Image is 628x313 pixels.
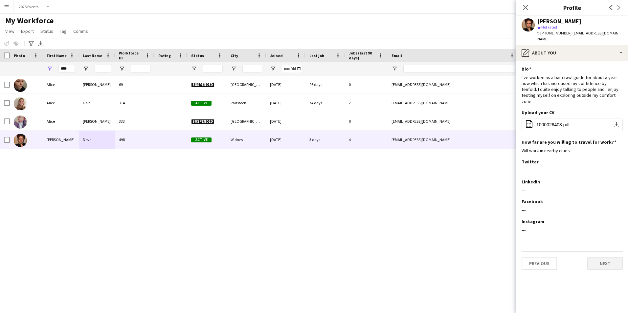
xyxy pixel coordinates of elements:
span: First Name [47,53,67,58]
div: Alice [43,94,79,112]
button: 2025 Events [13,0,44,13]
div: [PERSON_NAME] [79,112,115,130]
div: --- [522,207,623,213]
span: My Workforce [5,16,54,26]
app-action-btn: Export XLSX [37,40,45,48]
h3: Upload your CV [522,110,554,115]
span: Status [191,53,204,58]
a: Status [38,27,56,35]
button: Open Filter Menu [191,66,197,72]
span: t. [PHONE_NUMBER] [537,31,572,35]
div: [GEOGRAPHIC_DATA] [227,112,266,130]
a: Tag [57,27,69,35]
div: [DATE] [266,131,305,149]
span: Export [21,28,34,34]
span: Tag [60,28,67,34]
span: Last Name [83,53,102,58]
input: First Name Filter Input [58,65,75,73]
div: [PERSON_NAME] [537,18,581,24]
span: Suspended [191,82,214,87]
div: Gait [79,94,115,112]
span: Last job [309,53,324,58]
a: View [3,27,17,35]
div: Dove [79,131,115,149]
span: Suspended [191,119,214,124]
div: [PERSON_NAME] [79,75,115,94]
h3: How far are you willing to travel for work? [522,139,616,145]
h3: Bio [522,66,531,72]
button: Open Filter Menu [47,66,53,72]
app-action-btn: Advanced filters [27,40,35,48]
span: | [EMAIL_ADDRESS][DOMAIN_NAME] [537,31,620,41]
div: Will work in nearby cities [522,148,623,154]
input: Status Filter Input [203,65,223,73]
div: 2 [345,94,388,112]
div: 96 days [305,75,345,94]
div: 74 days [305,94,345,112]
div: 3 days [305,131,345,149]
span: Email [392,53,402,58]
div: --- [522,227,623,233]
div: [EMAIL_ADDRESS][DOMAIN_NAME] [388,131,519,149]
span: View [5,28,14,34]
div: 69 [115,75,154,94]
div: 498 [115,131,154,149]
div: Widnes [227,131,266,149]
img: Alice Gait [14,97,27,110]
div: About you [516,45,628,61]
h3: Twitter [522,159,539,165]
span: 1000026403.pdf [536,122,570,127]
span: Not rated [541,25,557,30]
span: Status [40,28,53,34]
img: Alicia Dove [14,134,27,147]
div: [EMAIL_ADDRESS][DOMAIN_NAME] [388,75,519,94]
div: Alice [43,75,79,94]
button: Next [587,257,623,270]
button: Open Filter Menu [119,66,125,72]
input: City Filter Input [242,65,262,73]
input: Last Name Filter Input [95,65,111,73]
h3: Instagram [522,219,544,224]
a: Comms [71,27,91,35]
div: [DATE] [266,112,305,130]
span: Active [191,101,212,106]
a: Export [18,27,36,35]
div: 4 [345,131,388,149]
div: [PERSON_NAME] [43,131,79,149]
button: Open Filter Menu [231,66,236,72]
button: 1000026403.pdf [522,118,623,131]
div: I've worked as a bar crawl guide for about a year now which has increased my confidence by tenfol... [522,74,623,104]
span: Joined [270,53,283,58]
h3: Profile [516,3,628,12]
div: Alice [43,112,79,130]
input: Email Filter Input [403,65,515,73]
div: --- [522,187,623,193]
button: Previous [522,257,557,270]
span: Jobs (last 90 days) [349,51,376,60]
div: [DATE] [266,94,305,112]
div: Radstock [227,94,266,112]
button: Open Filter Menu [270,66,276,72]
h3: Facebook [522,198,543,204]
img: Alice Clarke [14,79,27,92]
span: Rating [158,53,171,58]
div: 0 [345,75,388,94]
div: 333 [115,112,154,130]
div: 314 [115,94,154,112]
button: Open Filter Menu [392,66,397,72]
span: Active [191,137,212,142]
div: [GEOGRAPHIC_DATA] [227,75,266,94]
span: Workforce ID [119,51,143,60]
div: [EMAIL_ADDRESS][DOMAIN_NAME] [388,94,519,112]
div: [DATE] [266,75,305,94]
span: Photo [14,53,25,58]
input: Joined Filter Input [282,65,302,73]
img: Alice O’reilly [14,115,27,129]
span: Comms [73,28,88,34]
h3: LinkedIn [522,179,540,185]
div: 0 [345,112,388,130]
div: [EMAIL_ADDRESS][DOMAIN_NAME] [388,112,519,130]
div: --- [522,168,623,174]
button: Open Filter Menu [83,66,89,72]
span: City [231,53,238,58]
